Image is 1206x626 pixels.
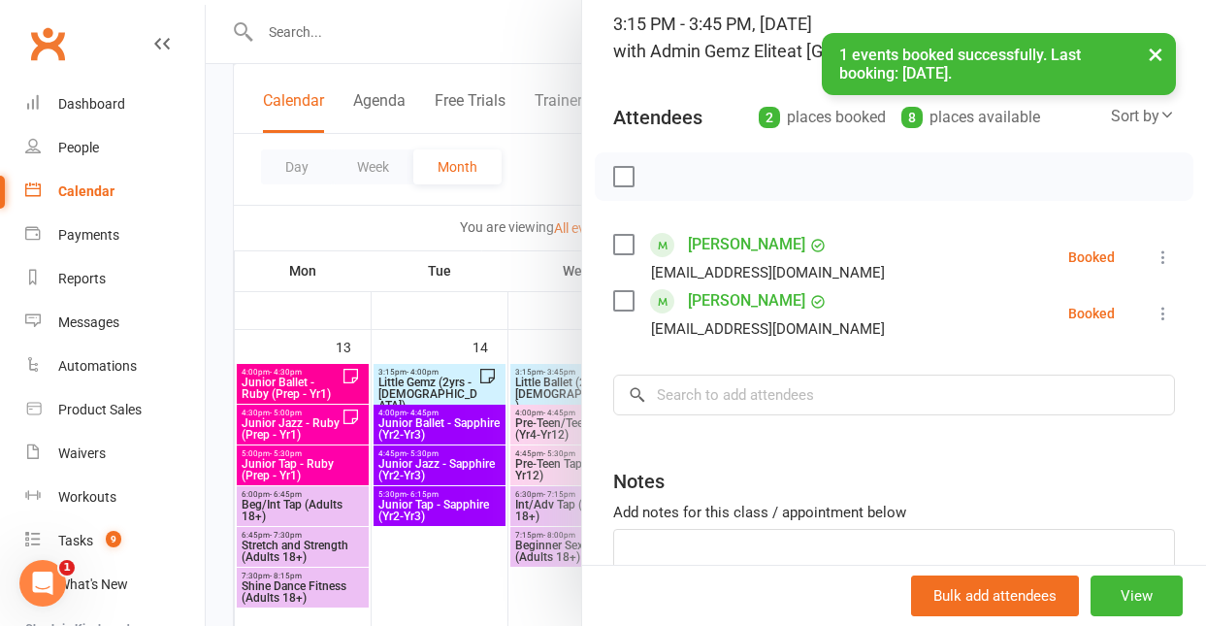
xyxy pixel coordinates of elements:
div: Dashboard [58,96,125,112]
div: Tasks [58,533,93,548]
div: Payments [58,227,119,243]
div: Booked [1068,250,1115,264]
button: × [1138,33,1173,75]
div: Attendees [613,104,702,131]
button: Bulk add attendees [911,576,1079,616]
iframe: Intercom live chat [19,560,66,607]
div: Reports [58,271,106,286]
a: Clubworx [23,19,72,68]
span: 9 [106,531,121,547]
a: Workouts [25,476,205,519]
input: Search to add attendees [613,375,1175,415]
div: Sort by [1111,104,1175,129]
div: Notes [613,468,665,495]
a: Payments [25,214,205,257]
span: 1 [59,560,75,576]
a: Tasks 9 [25,519,205,563]
div: places available [901,104,1040,131]
div: 1 events booked successfully. Last booking: [DATE]. [822,33,1176,95]
div: Messages [58,314,119,330]
div: Workouts [58,489,116,505]
a: [PERSON_NAME] [688,229,805,260]
div: Automations [58,358,137,374]
div: 8 [901,107,923,128]
div: [EMAIL_ADDRESS][DOMAIN_NAME] [651,260,885,285]
a: Dashboard [25,82,205,126]
div: 2 [759,107,780,128]
div: Booked [1068,307,1115,320]
a: What's New [25,563,205,607]
a: Calendar [25,170,205,214]
div: places booked [759,104,886,131]
div: What's New [58,577,128,592]
a: Product Sales [25,388,205,432]
button: View [1091,576,1183,616]
div: Add notes for this class / appointment below [613,501,1175,524]
div: Calendar [58,183,114,199]
a: [PERSON_NAME] [688,285,805,316]
div: People [58,140,99,155]
div: Waivers [58,445,106,461]
a: Reports [25,257,205,301]
div: [EMAIL_ADDRESS][DOMAIN_NAME] [651,316,885,342]
a: Messages [25,301,205,345]
div: 3:15 PM - 3:45 PM, [DATE] [613,11,1175,65]
a: People [25,126,205,170]
div: Product Sales [58,402,142,417]
a: Waivers [25,432,205,476]
a: Automations [25,345,205,388]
